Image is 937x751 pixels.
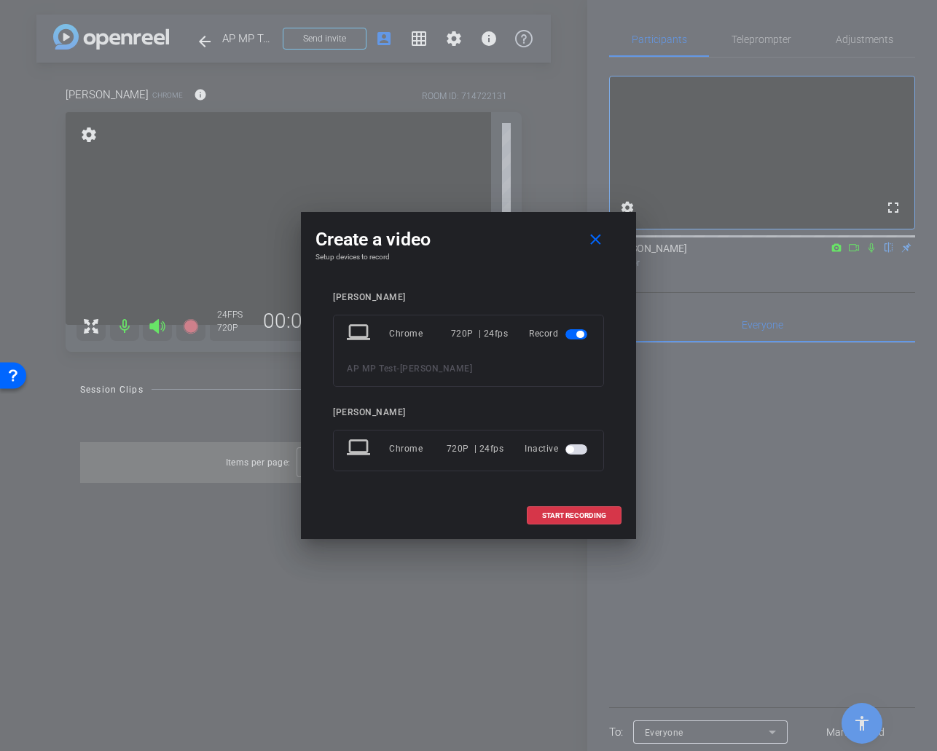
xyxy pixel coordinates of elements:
div: [PERSON_NAME] [333,407,604,418]
span: [PERSON_NAME] [400,363,473,374]
div: 720P | 24fps [447,436,504,462]
div: [PERSON_NAME] [333,292,604,303]
div: Chrome [389,321,451,347]
button: START RECORDING [527,506,622,524]
span: - [396,363,400,374]
div: Chrome [389,436,447,462]
div: Inactive [525,436,590,462]
mat-icon: close [587,231,605,249]
h4: Setup devices to record [315,253,622,262]
span: AP MP Test [347,363,396,374]
div: 720P | 24fps [451,321,509,347]
mat-icon: laptop [347,321,373,347]
div: Create a video [315,227,622,253]
div: Record [529,321,590,347]
mat-icon: laptop [347,436,373,462]
span: START RECORDING [542,512,606,519]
